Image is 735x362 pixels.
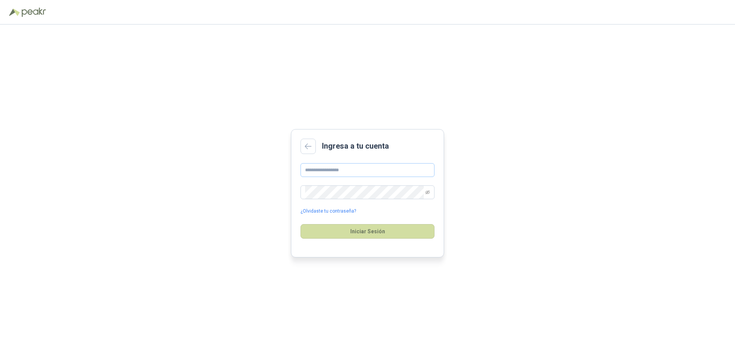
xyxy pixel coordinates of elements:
a: ¿Olvidaste tu contraseña? [301,208,356,215]
span: eye-invisible [425,190,430,195]
img: Peakr [21,8,46,17]
h2: Ingresa a tu cuenta [322,140,389,152]
button: Iniciar Sesión [301,224,434,239]
img: Logo [9,8,20,16]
